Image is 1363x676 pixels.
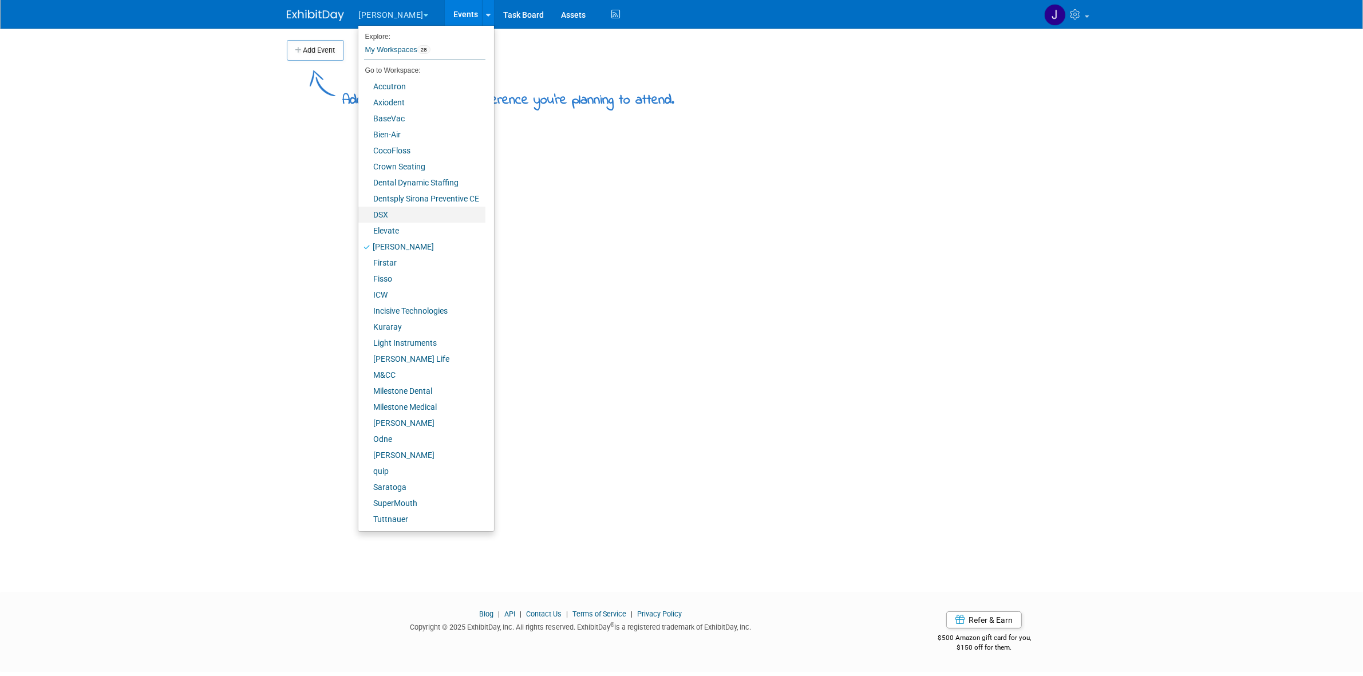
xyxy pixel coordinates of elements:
[572,610,626,618] a: Terms of Service
[287,10,344,21] img: ExhibitDay
[517,610,524,618] span: |
[358,511,485,527] a: Tuttnauer
[892,643,1077,653] div: $150 off for them.
[358,126,485,143] a: Bien-Air
[358,447,485,463] a: [PERSON_NAME]
[358,463,485,479] a: quip
[358,175,485,191] a: Dental Dynamic Staffing
[358,319,485,335] a: Kuraray
[358,94,485,110] a: Axiodent
[358,110,485,126] a: BaseVac
[358,78,485,94] a: Accutron
[358,287,485,303] a: ICW
[892,626,1077,652] div: $500 Amazon gift card for you,
[358,271,485,287] a: Fisso
[479,610,493,618] a: Blog
[563,610,571,618] span: |
[358,255,485,271] a: Firstar
[343,82,675,110] div: Add a trade show or conference you're planning to attend.
[946,611,1022,628] a: Refer & Earn
[358,159,485,175] a: Crown Seating
[628,610,635,618] span: |
[526,610,562,618] a: Contact Us
[358,383,485,399] a: Milestone Dental
[358,479,485,495] a: Saratoga
[364,40,485,60] a: My Workspaces28
[358,431,485,447] a: Odne
[358,399,485,415] a: Milestone Medical
[358,239,485,255] a: [PERSON_NAME]
[495,610,503,618] span: |
[610,622,614,628] sup: ®
[358,63,485,78] li: Go to Workspace:
[358,335,485,351] a: Light Instruments
[417,45,430,54] span: 28
[358,351,485,367] a: [PERSON_NAME] Life
[287,619,875,632] div: Copyright © 2025 ExhibitDay, Inc. All rights reserved. ExhibitDay is a registered trademark of Ex...
[358,303,485,319] a: Incisive Technologies
[358,143,485,159] a: CocoFloss
[358,207,485,223] a: DSX
[358,223,485,239] a: Elevate
[358,495,485,511] a: SuperMouth
[358,30,485,40] li: Explore:
[358,191,485,207] a: Dentsply Sirona Preventive CE
[504,610,515,618] a: API
[287,40,344,61] button: Add Event
[1044,4,1066,26] img: Justin Newborn
[637,610,682,618] a: Privacy Policy
[358,415,485,431] a: [PERSON_NAME]
[358,367,485,383] a: M&CC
